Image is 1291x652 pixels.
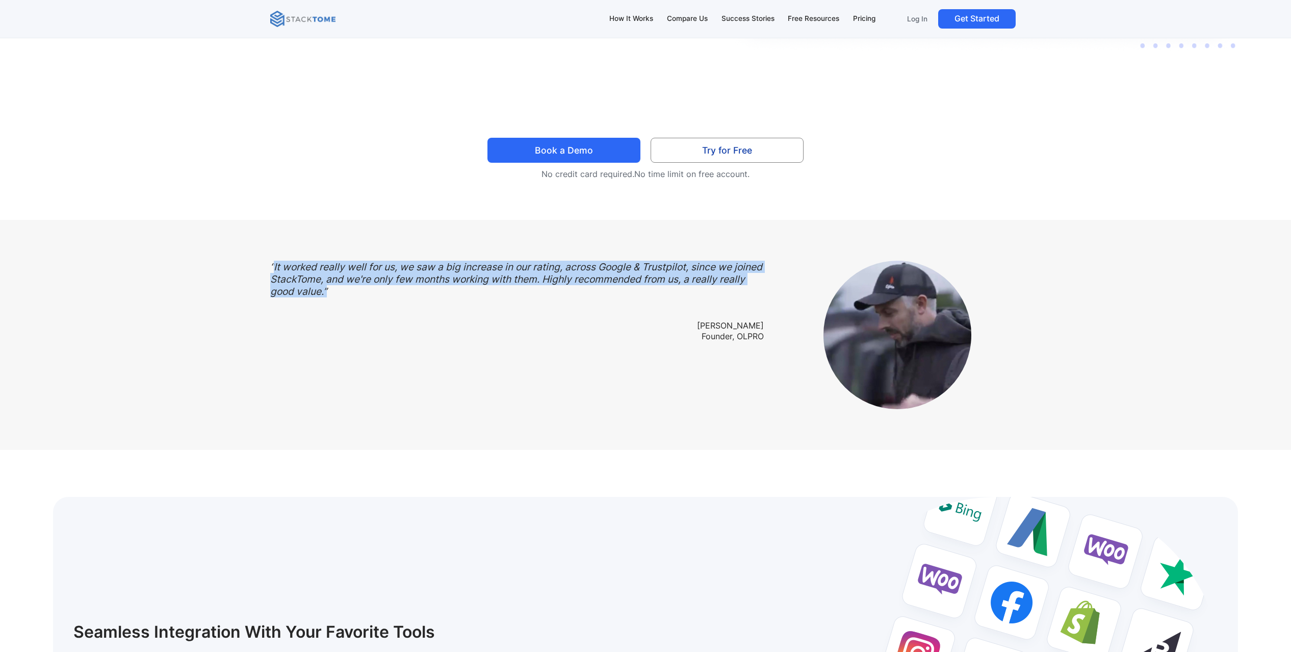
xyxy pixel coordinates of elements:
[53,168,1238,180] p: No credit card required No time limit on free account.
[848,8,881,30] a: Pricing
[632,169,634,179] em: .
[697,320,764,342] div: [PERSON_NAME] Founder, OLPRO
[270,261,762,297] em: “It worked really well for us, we saw a big increase in our rating, across Google & Trustpilot, s...
[783,8,844,30] a: Free Resources
[907,14,927,23] p: Log In
[721,13,774,24] div: Success Stories
[662,8,712,30] a: Compare Us
[938,9,1016,29] a: Get Started
[788,13,839,24] div: Free Resources
[716,8,779,30] a: Success Stories
[651,138,804,162] a: Try for Free
[605,8,658,30] a: How It Works
[609,13,653,24] div: How It Works
[667,13,708,24] div: Compare Us
[73,622,778,642] h1: Seamless Integration With Your Favorite Tools
[487,138,640,163] a: Book a Demo
[900,9,934,29] a: Log In
[853,13,875,24] div: Pricing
